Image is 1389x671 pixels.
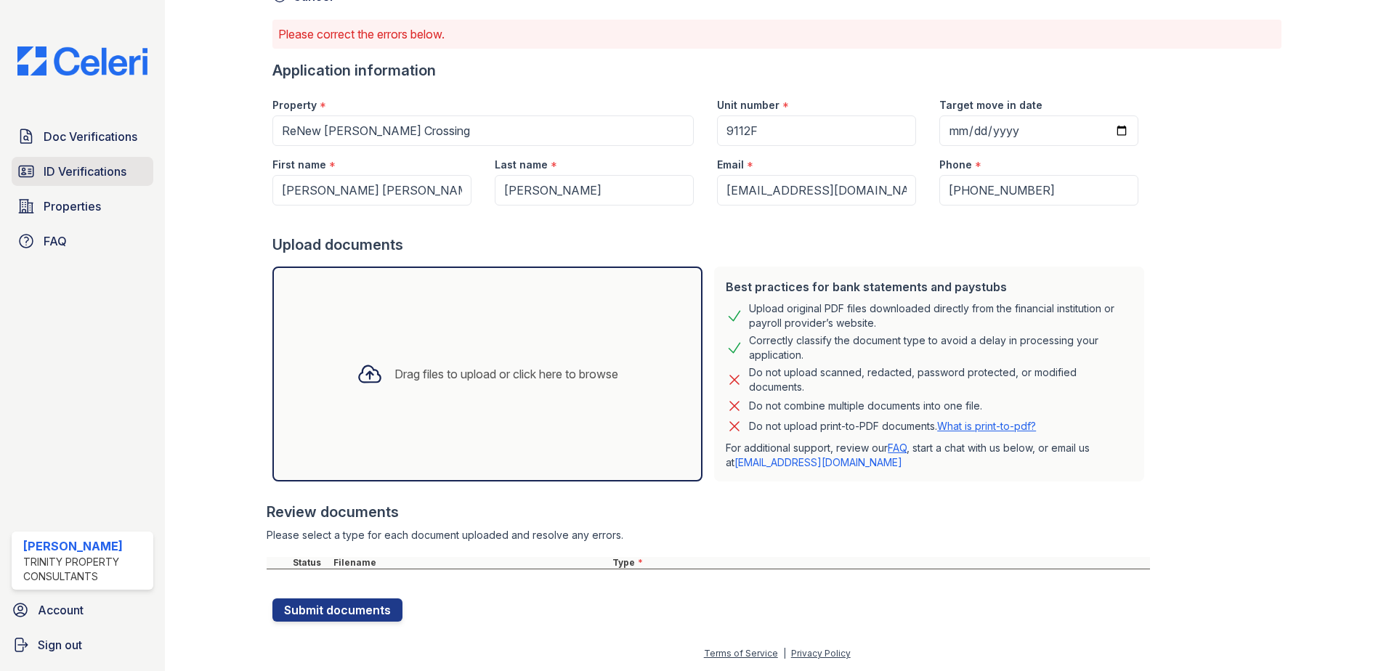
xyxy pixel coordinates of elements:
a: Doc Verifications [12,122,153,151]
div: Best practices for bank statements and paystubs [726,278,1133,296]
a: Account [6,595,159,625]
a: FAQ [888,442,907,454]
img: CE_Logo_Blue-a8612792a0a2168367f1c8372b55b34899dd931a85d93a1a3d3e32e68fde9ad4.png [6,46,159,76]
a: What is print-to-pdf? [937,420,1036,432]
label: Unit number [717,98,779,113]
p: For additional support, review our , start a chat with us below, or email us at [726,441,1133,470]
a: Terms of Service [704,648,778,659]
span: FAQ [44,232,67,250]
p: Do not upload print-to-PDF documents. [749,419,1036,434]
span: Properties [44,198,101,215]
div: Type [610,557,1150,569]
div: | [783,648,786,659]
div: Drag files to upload or click here to browse [394,365,618,383]
label: Email [717,158,744,172]
a: FAQ [12,227,153,256]
a: ID Verifications [12,157,153,186]
div: Status [290,557,331,569]
div: Trinity Property Consultants [23,555,147,584]
div: Upload original PDF files downloaded directly from the financial institution or payroll provider’... [749,301,1133,330]
div: Please select a type for each document uploaded and resolve any errors. [267,528,1150,542]
label: First name [272,158,326,172]
div: Do not upload scanned, redacted, password protected, or modified documents. [749,365,1133,394]
span: Account [38,601,84,619]
a: [EMAIL_ADDRESS][DOMAIN_NAME] [734,456,902,468]
a: Properties [12,192,153,221]
div: Upload documents [272,235,1150,255]
button: Submit documents [272,598,402,622]
div: Review documents [267,502,1150,522]
span: Doc Verifications [44,128,137,145]
a: Sign out [6,630,159,659]
label: Last name [495,158,548,172]
label: Target move in date [939,98,1042,113]
div: [PERSON_NAME] [23,537,147,555]
div: Correctly classify the document type to avoid a delay in processing your application. [749,333,1133,362]
a: Privacy Policy [791,648,851,659]
label: Phone [939,158,972,172]
p: Please correct the errors below. [278,25,1276,43]
div: Filename [331,557,610,569]
div: Do not combine multiple documents into one file. [749,397,982,415]
span: ID Verifications [44,163,126,180]
label: Property [272,98,317,113]
div: Application information [272,60,1150,81]
span: Sign out [38,636,82,654]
